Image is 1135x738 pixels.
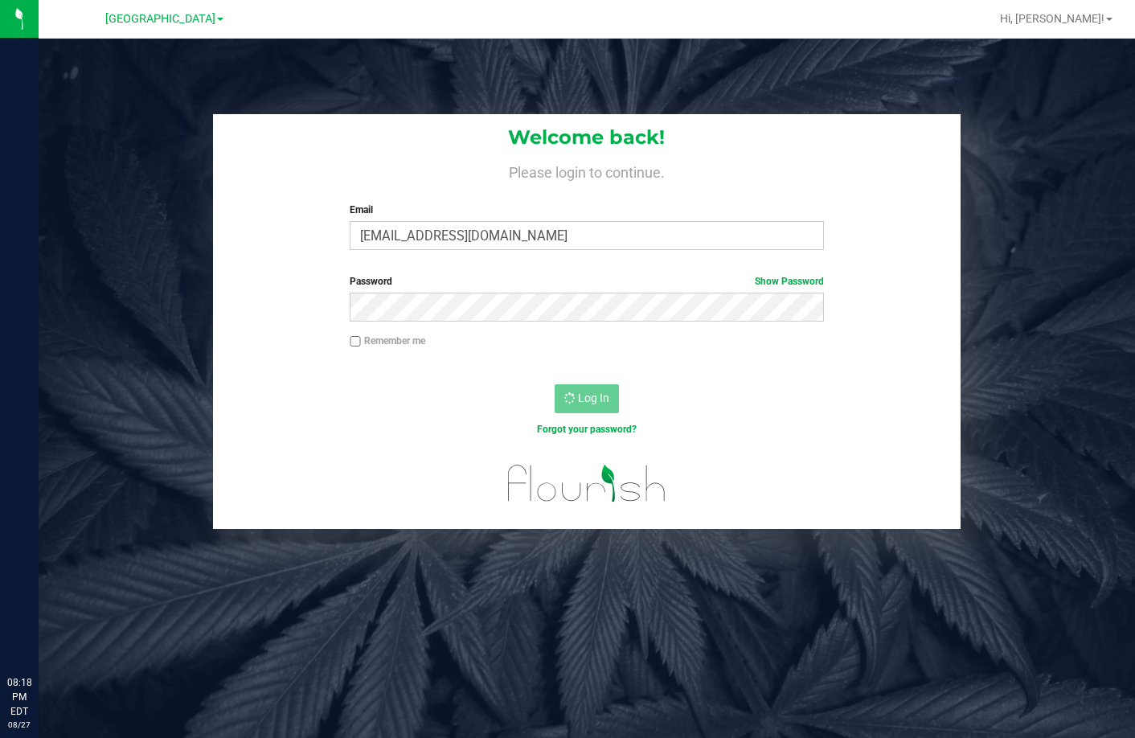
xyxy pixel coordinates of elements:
span: Log In [578,392,609,404]
p: 08/27 [7,719,31,731]
span: [GEOGRAPHIC_DATA] [105,12,215,26]
p: 08:18 PM EDT [7,675,31,719]
a: Show Password [755,276,824,287]
h1: Welcome back! [213,127,960,148]
h4: Please login to continue. [213,161,960,180]
label: Remember me [350,334,425,348]
a: Forgot your password? [537,424,637,435]
span: Password [350,276,392,287]
img: flourish_logo.svg [494,453,680,514]
input: Remember me [350,336,361,347]
button: Log In [555,384,619,413]
label: Email [350,203,824,217]
span: Hi, [PERSON_NAME]! [1000,12,1104,25]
